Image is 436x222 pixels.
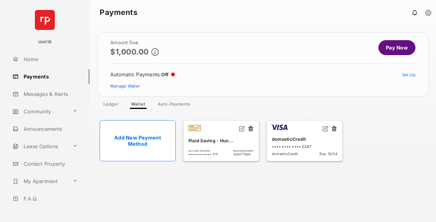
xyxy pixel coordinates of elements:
[100,9,137,16] strong: Payments
[10,104,70,119] a: Community
[10,156,90,171] a: Contact Property
[10,87,90,102] a: Messages & Alerts
[10,139,70,154] a: Lease Options
[10,69,90,84] a: Payments
[10,174,70,189] a: My Apartment
[38,39,52,45] p: Unit16
[10,121,90,136] a: Announcements
[10,52,90,67] a: Home
[35,10,55,30] img: svg+xml;base64,PHN2ZyB4bWxucz0iaHR0cDovL3d3dy53My5vcmcvMjAwMC9zdmciIHdpZHRoPSI2NCIgaGVpZ2h0PSI2NC...
[10,191,90,206] a: F.A.Q.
